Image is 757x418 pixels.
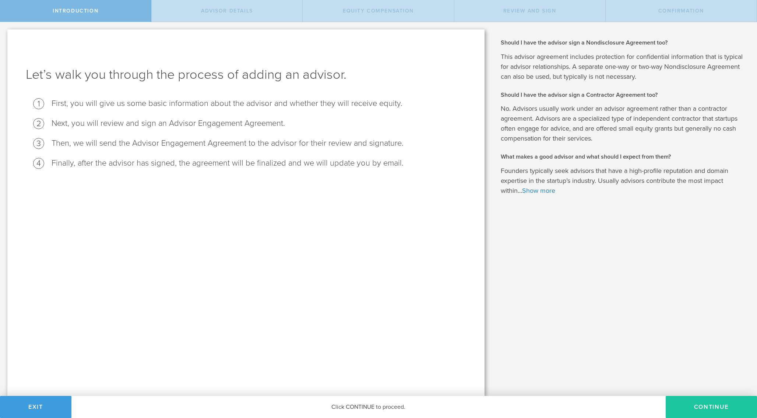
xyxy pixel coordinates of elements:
p: This advisor agreement includes protection for confidential information that is typical for advis... [501,52,746,82]
span: Confirmation [658,8,704,14]
a: Show more [522,187,555,195]
h1: Let’s walk you through the process of adding an advisor. [26,66,466,84]
li: Then, we will send the Advisor Engagement Agreement to the advisor for their review and signature. [52,138,466,149]
span: Review and Sign [503,8,556,14]
li: First, you will give us some basic information about the advisor and whether they will receive eq... [52,98,466,109]
h2: Should I have the advisor sign a Contractor Agreement too? [501,91,746,99]
p: No. Advisors usually work under an advisor agreement rather than a contractor agreement. Advisors... [501,104,746,144]
li: Finally, after the advisor has signed, the agreement will be finalized and we will update you by ... [52,158,466,169]
li: Next, you will review and sign an Advisor Engagement Agreement. [52,118,466,129]
span: Introduction [53,8,98,14]
h2: What makes a good advisor and what should I expect from them? [501,153,746,161]
button: Continue [666,396,757,418]
h2: Should I have the advisor sign a Nondisclosure Agreement too? [501,39,746,47]
div: Click CONTINUE to proceed. [71,396,666,418]
span: Advisor Details [201,8,253,14]
p: Founders typically seek advisors that have a high-profile reputation and domain expertise in the ... [501,166,746,196]
span: Equity Compensation [343,8,414,14]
